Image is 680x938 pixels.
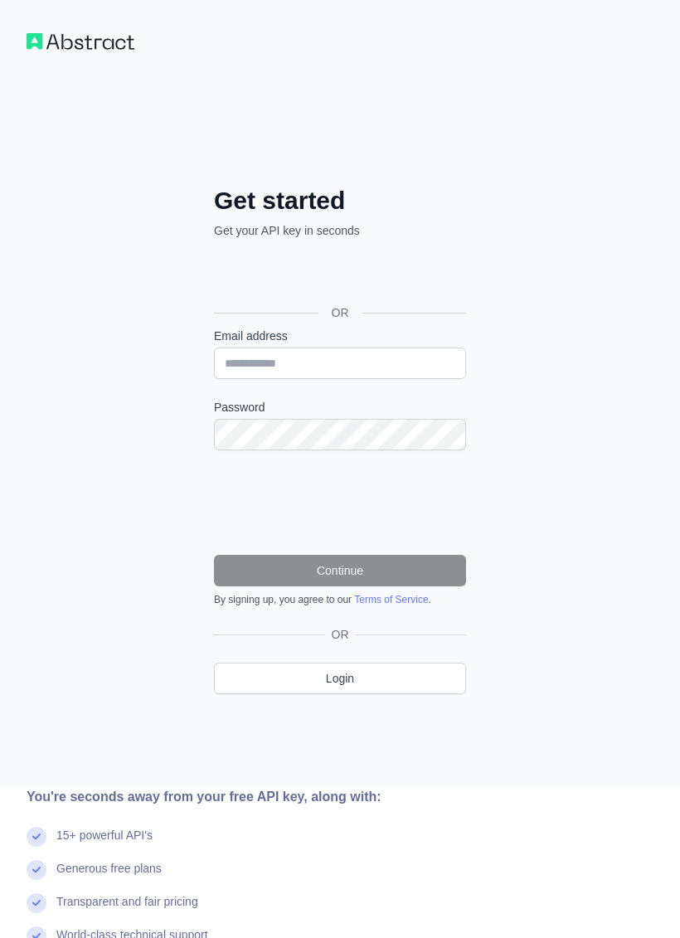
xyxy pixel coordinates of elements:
iframe: reCAPTCHA [214,470,466,535]
iframe: Sign in with Google Button [206,257,471,294]
p: Get your API key in seconds [214,222,466,239]
div: Transparent and fair pricing [56,893,198,926]
a: Terms of Service [354,594,428,605]
label: Email address [214,328,466,344]
img: Workflow [27,33,134,50]
img: check mark [27,827,46,847]
a: Login [214,663,466,694]
span: OR [318,304,362,321]
div: You're seconds away from your free API key, along with: [27,787,536,807]
img: check mark [27,860,46,880]
div: By signing up, you agree to our . [214,593,466,606]
label: Password [214,399,466,416]
div: 15+ powerful API's [56,827,153,860]
div: Generous free plans [56,860,162,893]
h2: Get started [214,186,466,216]
img: check mark [27,893,46,913]
span: OR [325,626,356,643]
button: Continue [214,555,466,586]
div: Sign in with Google. Opens in new tab [214,257,463,294]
